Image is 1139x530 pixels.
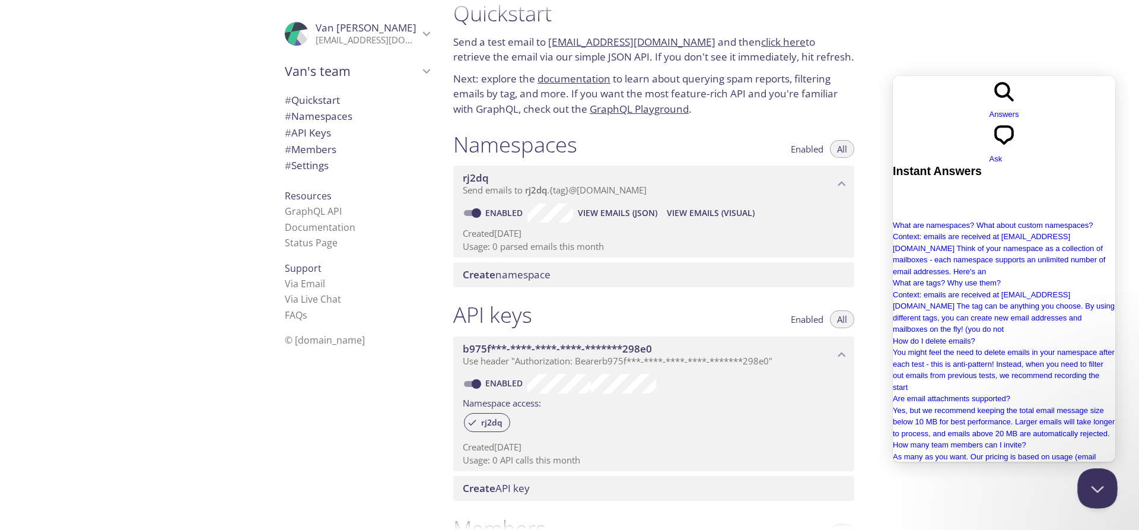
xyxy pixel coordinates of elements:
div: API Keys [275,125,439,141]
a: Enabled [483,377,527,389]
a: documentation [537,72,610,85]
div: Create API Key [453,476,854,501]
p: Created [DATE] [463,441,845,453]
a: Via Live Chat [285,293,341,306]
span: Namespaces [285,109,352,123]
p: [EMAIL_ADDRESS][DOMAIN_NAME] [316,34,419,46]
h1: Namespaces [453,131,577,158]
p: Send a test email to and then to retrieve the email via our simple JSON API. If you don't see it ... [453,34,854,65]
button: All [830,140,854,158]
div: Create namespace [453,262,854,287]
a: GraphQL Playground [590,102,689,116]
div: Quickstart [275,92,439,109]
div: Team Settings [275,157,439,174]
a: Status Page [285,236,338,249]
span: Settings [285,158,329,172]
span: View Emails (JSON) [578,206,657,220]
span: rj2dq [463,171,489,185]
a: Documentation [285,221,355,234]
span: rj2dq [474,417,510,428]
span: Support [285,262,322,275]
span: Send emails to . {tag} @[DOMAIN_NAME] [463,184,647,196]
a: FAQ [285,309,307,322]
div: Van's team [275,56,439,87]
div: rj2dq namespace [453,166,854,202]
iframe: Help Scout Beacon - Live Chat, Contact Form, and Knowledge Base [893,76,1115,462]
iframe: Help Scout Beacon - Close [1077,468,1118,509]
div: Van hiep [275,14,439,53]
button: All [830,310,854,328]
span: Create [463,268,495,281]
p: Usage: 0 API calls this month [463,454,845,466]
span: Create [463,481,495,495]
a: [EMAIL_ADDRESS][DOMAIN_NAME] [548,35,715,49]
span: # [285,126,291,139]
label: Namespace access: [463,393,541,411]
p: Usage: 0 parsed emails this month [463,240,845,253]
span: Resources [285,189,332,202]
p: Created [DATE] [463,227,845,240]
a: Enabled [483,207,527,218]
a: GraphQL API [285,205,342,218]
span: © [DOMAIN_NAME] [285,334,365,347]
span: Van's team [285,63,419,80]
button: View Emails (JSON) [573,204,662,223]
span: Van [PERSON_NAME] [316,21,416,34]
span: View Emails (Visual) [667,206,755,220]
span: # [285,142,291,156]
div: Namespaces [275,108,439,125]
a: click here [761,35,806,49]
span: # [285,93,291,107]
span: rj2dq [525,184,547,196]
span: namespace [463,268,551,281]
a: Via Email [285,277,325,290]
span: # [285,158,291,172]
p: Next: explore the to learn about querying spam reports, filtering emails by tag, and more. If you... [453,71,854,117]
span: # [285,109,291,123]
span: Quickstart [285,93,340,107]
button: Enabled [784,140,831,158]
button: View Emails (Visual) [662,204,759,223]
span: s [303,309,307,322]
button: Enabled [784,310,831,328]
span: API Keys [285,126,331,139]
span: API key [463,481,530,495]
span: Members [285,142,336,156]
div: Members [275,141,439,158]
h1: API keys [453,302,532,328]
div: rj2dq [464,413,510,432]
